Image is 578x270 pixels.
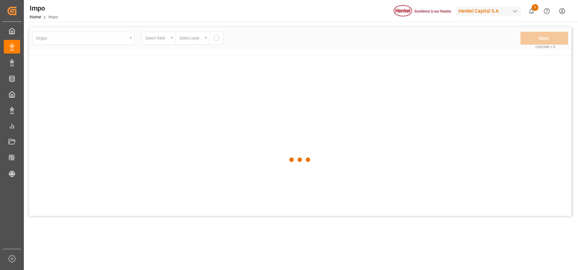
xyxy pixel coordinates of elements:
[532,4,538,11] span: 1
[524,3,539,19] button: show 1 new notifications
[30,3,58,13] div: Impo
[456,4,524,17] button: Henkel Capital S.A
[456,6,521,16] div: Henkel Capital S.A
[30,15,41,19] a: Home
[394,5,451,17] img: Henkel%20logo.jpg_1689854090.jpg
[539,3,554,19] button: Help Center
